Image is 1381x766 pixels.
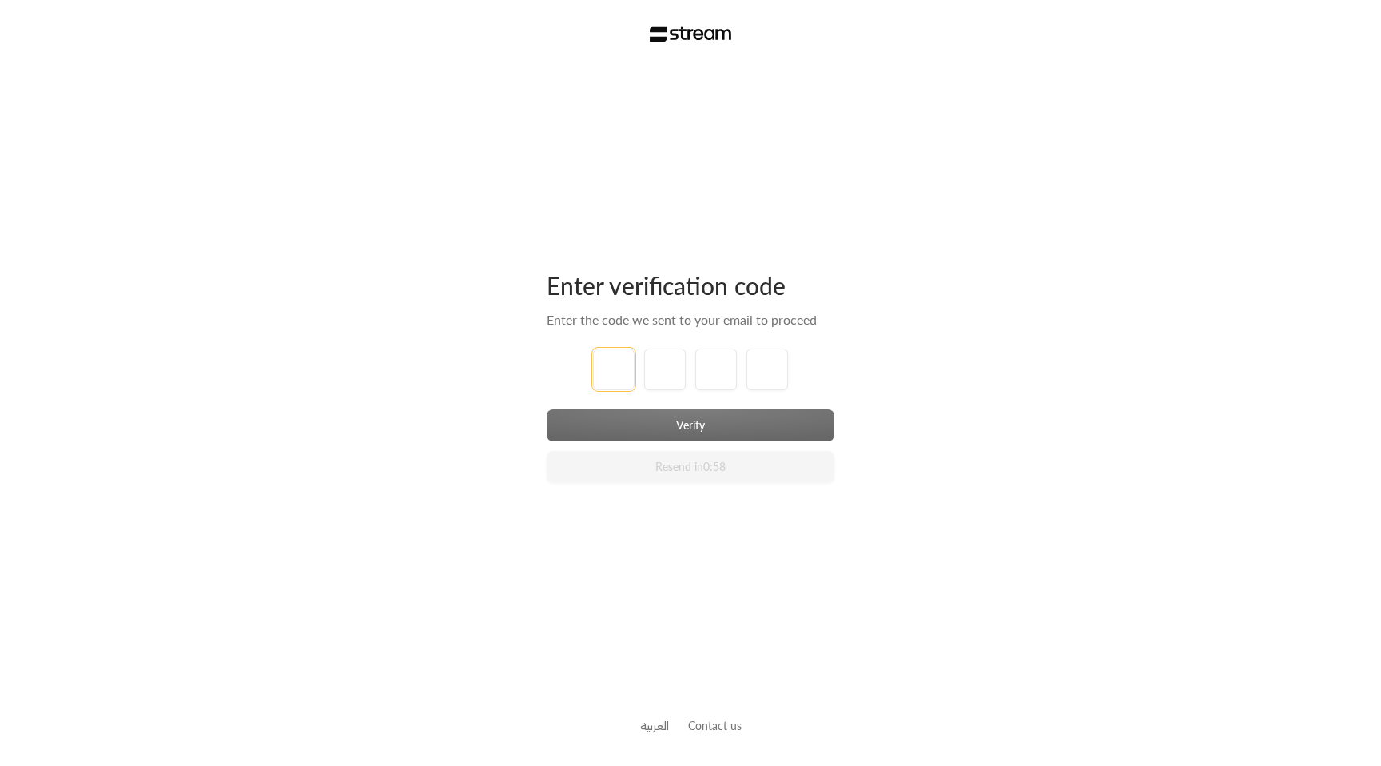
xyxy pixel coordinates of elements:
[688,717,742,734] button: Contact us
[547,270,834,301] div: Enter verification code
[650,26,732,42] img: Stream Logo
[640,711,669,740] a: العربية
[688,719,742,732] a: Contact us
[547,310,834,329] div: Enter the code we sent to your email to proceed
